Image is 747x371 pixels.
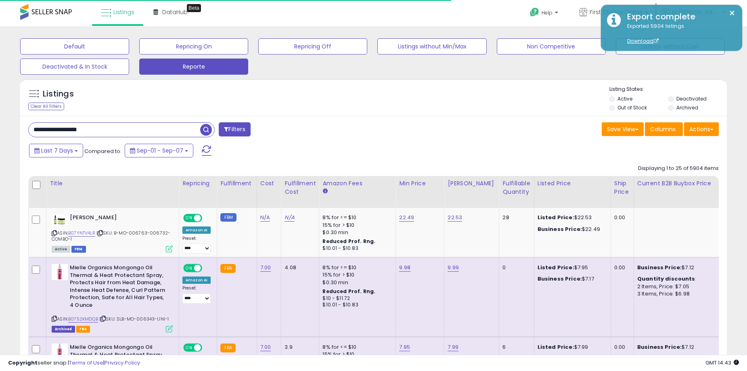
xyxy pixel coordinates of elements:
div: $10.01 - $10.83 [322,302,389,308]
div: $0.30 min [322,279,389,286]
span: Listings [113,8,134,16]
div: Displaying 1 to 25 of 5904 items [638,165,719,172]
button: Repricing Off [258,38,367,54]
button: Default [20,38,129,54]
div: $0.30 min [322,229,389,236]
div: 2 Items, Price: $7.05 [637,283,716,290]
span: FBA [76,326,90,333]
img: 31kygOyDdnL._SL40_.jpg [52,344,68,360]
div: Min Price [399,179,441,188]
div: Current B2B Buybox Price [637,179,719,188]
div: Title [50,179,176,188]
b: Quantity discounts [637,275,695,283]
div: Amazon Fees [322,179,392,188]
div: Amazon AI [182,226,211,234]
button: Listings without Min/Max [377,38,486,54]
div: Repricing [182,179,213,188]
div: 4.08 [285,264,313,271]
div: 3 Items, Price: $6.98 [637,290,716,298]
span: All listings currently available for purchase on Amazon [52,246,70,253]
span: | SKU: B-MO-006763-006732-COMBO-1 [52,230,170,242]
span: | SKU: SLB-MO-006343-UNI-1 [99,316,169,322]
button: Filters [219,122,250,136]
a: N/A [285,214,294,222]
small: Amazon Fees. [322,188,327,195]
a: 22.49 [399,214,414,222]
div: Fulfillable Quantity [502,179,530,196]
button: Actions [684,122,719,136]
span: OFF [201,215,214,222]
span: FBM [71,246,86,253]
button: Save View [602,122,644,136]
span: Listings that have been deleted from Seller Central [52,326,75,333]
span: 2025-09-15 14:43 GMT [705,359,739,367]
b: Quantity discounts [637,354,695,362]
span: Compared to: [84,147,121,155]
div: 15% for > $10 [322,351,389,358]
b: [PERSON_NAME] [70,214,168,224]
div: 28 [502,214,527,221]
div: Listed Price [538,179,607,188]
div: 6 [502,344,527,351]
img: 416LHOrVQ1L._SL40_.jpg [52,214,68,225]
label: Active [617,95,632,102]
b: Reduced Prof. Rng. [322,288,375,295]
div: $7.99 [538,344,605,351]
span: OFF [201,344,214,351]
div: Fulfillment [220,179,253,188]
div: 3.9 [285,344,313,351]
div: 8% for <= $10 [322,214,389,221]
div: $10.01 - $10.83 [322,245,389,252]
label: Out of Stock [617,104,647,111]
button: Last 7 Days [29,144,83,157]
a: B07YNTV4LR [68,230,95,237]
a: 7.95 [399,343,410,351]
button: × [729,8,735,18]
a: 9.98 [399,264,410,272]
div: 15% for > $10 [322,222,389,229]
b: Business Price: [538,275,582,283]
a: Download [627,38,659,44]
div: Cost [260,179,278,188]
b: Reduced Prof. Rng. [322,238,375,245]
a: 9.99 [448,264,459,272]
label: Archived [676,104,698,111]
div: ASIN: [52,214,173,252]
div: : [637,275,716,283]
b: Listed Price: [538,264,574,271]
div: $7.95 [538,264,605,271]
div: Exported 5904 listings. [621,23,736,45]
div: $7.17 [538,275,605,283]
span: ON [184,215,194,222]
span: ON [184,265,194,272]
label: Deactivated [676,95,707,102]
div: Ship Price [614,179,630,196]
a: Help [523,1,566,26]
div: Amazon AI [182,277,211,284]
span: DataHub [162,8,188,16]
a: 7.99 [448,343,458,351]
button: Reporte [139,59,248,75]
span: Columns [650,125,676,133]
b: Business Price: [538,354,582,362]
div: Tooltip anchor [187,4,201,12]
a: 7.00 [260,264,271,272]
div: $22.53 [538,214,605,221]
div: ASIN: [52,264,173,331]
span: First Choice Online [590,8,643,16]
a: N/A [260,214,270,222]
div: 8% for <= $10 [322,264,389,271]
span: Sep-01 - Sep-07 [137,147,183,155]
a: 7.00 [260,343,271,351]
b: Business Price: [538,225,582,233]
div: 15% for > $10 [322,271,389,279]
button: Sep-01 - Sep-07 [125,144,193,157]
div: 8% for <= $10 [322,344,389,351]
span: OFF [201,265,214,272]
b: Listed Price: [538,214,574,221]
div: Fulfillment Cost [285,179,316,196]
div: $7.12 [637,344,716,351]
b: Mielle Organics Mongongo Oil Thermal & Heat Protectant Spray, Protects Hair from Heat Damage, Int... [70,264,168,311]
div: Export complete [621,11,736,23]
b: Listed Price: [538,343,574,351]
